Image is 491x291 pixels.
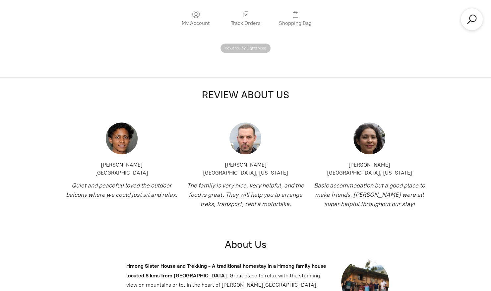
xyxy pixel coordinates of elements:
[126,263,326,279] b: Hmong Sister House and Trekking - A traditional homestay in a Hmong family house located 8 kms fr...
[276,10,315,26] a: Shopping Bag
[63,161,181,169] div: [PERSON_NAME]
[220,43,271,53] span: Powered by Lightspeed
[310,169,428,177] div: [GEOGRAPHIC_DATA], [US_STATE]
[186,181,305,209] p: The family is very nice, very helpful, and the food is great. They will help you to arrange treks...
[124,238,368,251] h2: About Us
[310,161,428,169] div: [PERSON_NAME]
[178,10,213,26] a: My Account
[466,13,478,25] a: Search products
[63,181,181,199] p: Quiet and peaceful! loved the outdoor balcony where we could just sit and relax.
[227,10,264,26] a: Track Orders
[186,161,305,169] div: [PERSON_NAME]
[186,169,305,177] div: [GEOGRAPHIC_DATA], [US_STATE]
[63,169,181,177] div: [GEOGRAPHIC_DATA]
[310,181,428,209] p: Basic accommodation but a good place to make friends. [PERSON_NAME] were all super helpful throug...
[124,88,368,101] h2: REVIEW ABOUT US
